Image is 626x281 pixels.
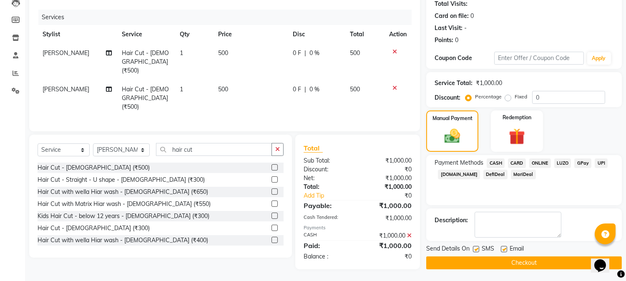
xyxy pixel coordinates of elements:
span: | [304,49,306,58]
span: MariDeal [511,170,536,179]
label: Fixed [515,93,527,100]
input: Enter Offer / Coupon Code [494,52,583,65]
th: Qty [175,25,213,44]
span: ONLINE [529,158,551,168]
div: Hair Cut - [DEMOGRAPHIC_DATA] (₹300) [38,224,150,233]
div: ₹1,000.00 [358,201,418,211]
div: ₹0 [368,191,418,200]
span: 500 [218,85,228,93]
span: SMS [482,244,494,255]
div: Payments [304,224,412,231]
span: [PERSON_NAME] [43,49,89,57]
th: Total [345,25,385,44]
iframe: chat widget [591,248,618,273]
img: _gift.svg [504,126,530,147]
th: Price [213,25,288,44]
div: Service Total: [435,79,473,88]
div: Hair Cut with Matrix Hiar wash - [DEMOGRAPHIC_DATA] (₹550) [38,200,211,208]
span: Email [510,244,524,255]
span: Total [304,144,323,153]
div: Card on file: [435,12,469,20]
a: Add Tip [297,191,368,200]
div: ₹1,000.00 [358,183,418,191]
span: 0 % [309,85,319,94]
div: Last Visit: [435,24,463,33]
div: Discount: [297,165,358,174]
label: Manual Payment [432,115,473,122]
span: 1 [180,49,183,57]
th: Stylist [38,25,117,44]
span: DefiDeal [483,170,508,179]
span: CASH [487,158,505,168]
div: Balance : [297,252,358,261]
span: UPI [595,158,608,168]
div: Discount: [435,93,460,102]
span: CARD [508,158,526,168]
div: Services [38,10,418,25]
span: 0 F [293,49,301,58]
img: _cash.svg [440,127,465,145]
label: Percentage [475,93,502,100]
div: Hair Cut with wella Hiar wash - [DEMOGRAPHIC_DATA] (₹400) [38,236,208,245]
div: - [464,24,467,33]
div: CASH [297,231,358,240]
span: Send Details On [426,244,470,255]
div: Hair Cut with wella Hiar wash - [DEMOGRAPHIC_DATA] (₹650) [38,188,208,196]
span: | [304,85,306,94]
div: Paid: [297,241,358,251]
span: 500 [218,49,228,57]
span: 0 F [293,85,301,94]
button: Checkout [426,256,622,269]
div: Points: [435,36,453,45]
div: 0 [455,36,458,45]
div: ₹1,000.00 [358,214,418,223]
span: 0 % [309,49,319,58]
div: ₹1,000.00 [358,174,418,183]
div: ₹0 [358,165,418,174]
label: Redemption [503,114,531,121]
div: Sub Total: [297,156,358,165]
div: ₹1,000.00 [476,79,502,88]
span: GPay [574,158,591,168]
input: Search or Scan [156,143,272,156]
div: ₹0 [358,252,418,261]
span: LUZO [554,158,571,168]
span: [DOMAIN_NAME] [438,170,480,179]
div: Description: [435,216,468,225]
div: Hair Cut - Straight - U shape - [DEMOGRAPHIC_DATA] (₹300) [38,176,205,184]
div: Total: [297,183,358,191]
button: Apply [587,52,611,65]
div: Kids Hair Cut - below 12 years - [DEMOGRAPHIC_DATA] (₹300) [38,212,209,221]
div: ₹1,000.00 [358,156,418,165]
span: 500 [350,85,360,93]
div: ₹1,000.00 [358,231,418,240]
span: 1 [180,85,183,93]
div: Coupon Code [435,54,494,63]
span: Hair Cut - [DEMOGRAPHIC_DATA] (₹500) [122,49,169,74]
th: Action [384,25,412,44]
span: Payment Methods [435,158,483,167]
span: [PERSON_NAME] [43,85,89,93]
span: 500 [350,49,360,57]
div: ₹1,000.00 [358,241,418,251]
th: Disc [288,25,345,44]
div: Net: [297,174,358,183]
div: Payable: [297,201,358,211]
div: Hair Cut - [DEMOGRAPHIC_DATA] (₹500) [38,163,150,172]
div: 0 [470,12,474,20]
div: Cash Tendered: [297,214,358,223]
span: Hair Cut - [DEMOGRAPHIC_DATA] (₹500) [122,85,169,110]
th: Service [117,25,175,44]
